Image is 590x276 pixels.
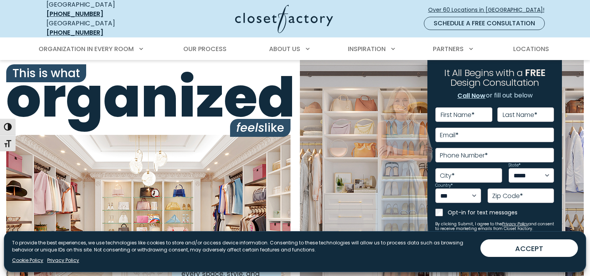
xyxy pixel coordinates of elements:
i: feels [236,119,264,136]
span: Organization in Every Room [39,44,134,53]
span: Partners [433,44,464,53]
a: Schedule a Free Consultation [424,17,545,30]
button: ACCEPT [480,239,578,257]
span: organized [6,70,291,125]
a: Cookie Policy [12,257,43,264]
span: Over 60 Locations in [GEOGRAPHIC_DATA]! [428,6,551,14]
div: [GEOGRAPHIC_DATA] [46,19,159,37]
a: [PHONE_NUMBER] [46,9,103,18]
span: Our Process [183,44,227,53]
p: To provide the best experiences, we use technologies like cookies to store and/or access device i... [12,239,474,253]
span: Inspiration [348,44,386,53]
a: Privacy Policy [47,257,79,264]
span: Locations [513,44,549,53]
a: [PHONE_NUMBER] [46,28,103,37]
nav: Primary Menu [33,38,557,60]
a: Over 60 Locations in [GEOGRAPHIC_DATA]! [428,3,551,17]
span: About Us [269,44,300,53]
span: like [230,119,291,137]
img: Closet Factory Logo [235,5,333,33]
